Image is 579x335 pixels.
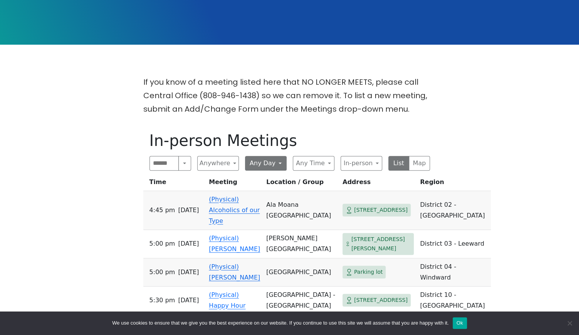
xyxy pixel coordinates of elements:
a: (Physical) [PERSON_NAME] [209,263,260,281]
a: (Physical) Happy Hour [209,291,245,309]
a: (Physical) [PERSON_NAME] [209,234,260,253]
span: 4:45 PM [149,205,175,216]
td: [GEOGRAPHIC_DATA] [263,258,339,286]
input: Search [149,156,179,171]
th: Address [339,177,417,191]
span: [STREET_ADDRESS] [354,205,408,215]
span: 5:00 PM [149,267,175,278]
span: [STREET_ADDRESS] [354,295,408,305]
th: Time [143,177,206,191]
td: [PERSON_NAME][GEOGRAPHIC_DATA] [263,230,339,258]
span: 5:30 PM [149,295,175,306]
button: Any Time [293,156,334,171]
span: No [566,319,573,327]
th: Region [417,177,491,191]
th: Meeting [206,177,263,191]
button: Any Day [245,156,287,171]
span: [STREET_ADDRESS][PERSON_NAME] [351,234,411,253]
button: Anywhere [197,156,239,171]
span: Parking lot [354,267,383,277]
span: We use cookies to ensure that we give you the best experience on our website. If you continue to ... [112,319,448,327]
th: Location / Group [263,177,339,191]
td: District 10 - [GEOGRAPHIC_DATA] [417,286,491,315]
td: [GEOGRAPHIC_DATA] - [GEOGRAPHIC_DATA] [263,286,339,315]
span: [DATE] [178,267,199,278]
td: District 02 - [GEOGRAPHIC_DATA] [417,191,491,230]
span: 5:00 PM [149,238,175,249]
td: District 04 - Windward [417,258,491,286]
button: List [388,156,409,171]
span: [DATE] [178,238,199,249]
span: [DATE] [178,295,199,306]
button: Search [178,156,191,171]
a: (Physical) Alcoholics of our Type [209,196,260,224]
span: [DATE] [178,205,199,216]
td: District 03 - Leeward [417,230,491,258]
td: Ala Moana [GEOGRAPHIC_DATA] [263,191,339,230]
p: If you know of a meeting listed here that NO LONGER MEETS, please call Central Office (808-946-14... [143,75,436,116]
button: Ok [453,317,467,329]
h1: In-person Meetings [149,131,430,150]
button: In-person [341,156,382,171]
button: Map [409,156,430,171]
